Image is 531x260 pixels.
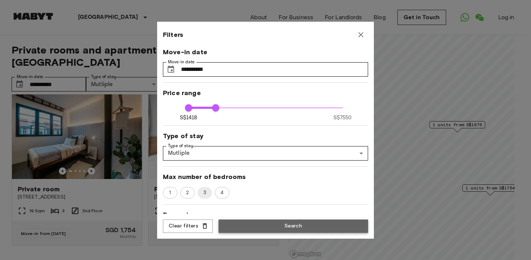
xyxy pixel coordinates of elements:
[163,132,368,140] span: Type of stay
[180,187,195,199] div: 2
[165,189,175,196] span: 1
[168,59,195,65] label: Move-in date
[215,187,229,199] div: 4
[163,89,368,97] span: Price range
[163,30,183,39] span: Filters
[168,143,193,149] label: Type of stay
[163,48,368,56] span: Move-in date
[216,189,228,196] span: 4
[198,187,212,199] div: 3
[163,172,368,181] span: Max number of bedrooms
[164,62,178,77] button: Choose date, selected date is 30 Sep 2025
[199,189,211,196] span: 3
[180,114,198,122] span: S$1418
[163,219,213,233] button: Clear filters
[163,210,368,219] span: Room size
[163,187,177,199] div: 1
[182,189,193,196] span: 2
[163,146,368,161] div: Mutliple
[333,114,352,122] span: S$7550
[219,219,368,233] button: Search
